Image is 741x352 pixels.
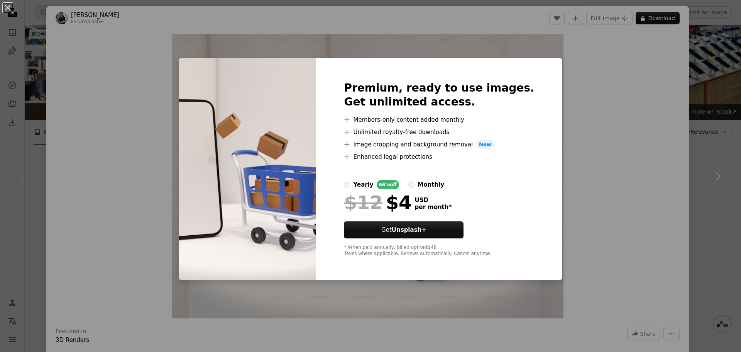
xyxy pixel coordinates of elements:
[179,58,316,281] img: premium_photo-1670462145713-b79606affb0b
[353,180,373,189] div: yearly
[344,192,382,213] span: $12
[344,192,411,213] div: $4
[476,140,494,149] span: New
[408,182,414,188] input: monthly
[344,140,534,149] li: Image cropping and background removal
[344,128,534,137] li: Unlimited royalty-free downloads
[344,81,534,109] h2: Premium, ready to use images. Get unlimited access.
[414,197,452,204] span: USD
[344,221,464,238] button: GetUnsplash+
[344,152,534,162] li: Enhanced legal protections
[344,182,350,188] input: yearly66%off
[344,115,534,124] li: Members-only content added monthly
[392,226,426,233] strong: Unsplash+
[344,245,534,257] div: * When paid annually, billed upfront $48 Taxes where applicable. Renews automatically. Cancel any...
[418,180,444,189] div: monthly
[377,180,399,189] div: 66% off
[414,204,452,211] span: per month *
